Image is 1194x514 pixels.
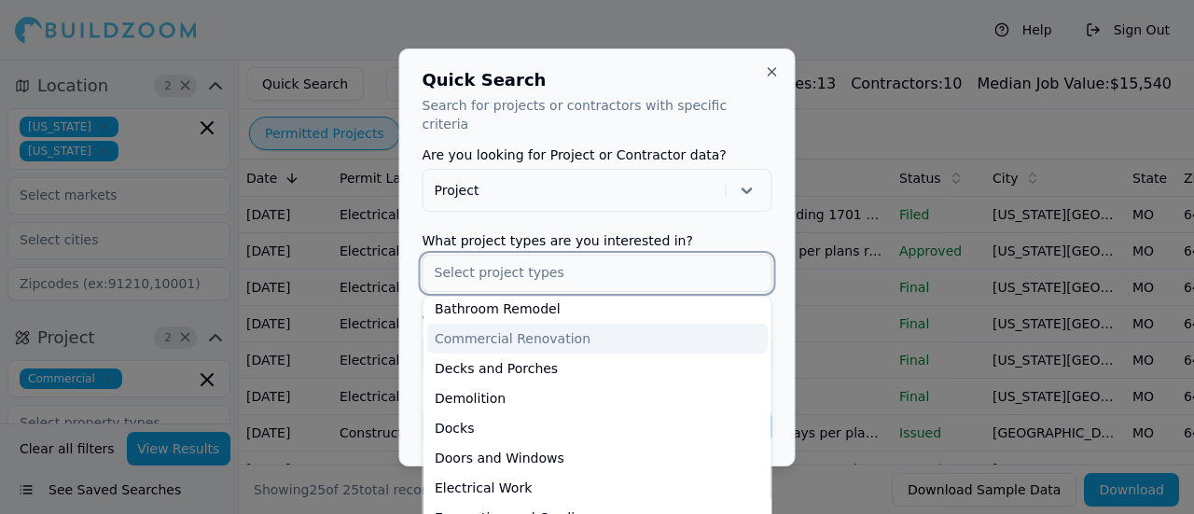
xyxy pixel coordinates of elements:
[423,148,772,161] label: Are you looking for Project or Contractor data?
[423,234,772,247] label: What project types are you interested in?
[427,443,768,473] div: Doors and Windows
[427,354,768,383] div: Decks and Porches
[423,256,771,289] input: Select project types
[427,473,768,503] div: Electrical Work
[427,294,768,324] div: Bathroom Remodel
[427,383,768,413] div: Demolition
[423,72,772,89] h2: Quick Search
[427,413,768,443] div: Docks
[423,96,772,133] p: Search for projects or contractors with specific criteria
[427,324,768,354] div: Commercial Renovation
